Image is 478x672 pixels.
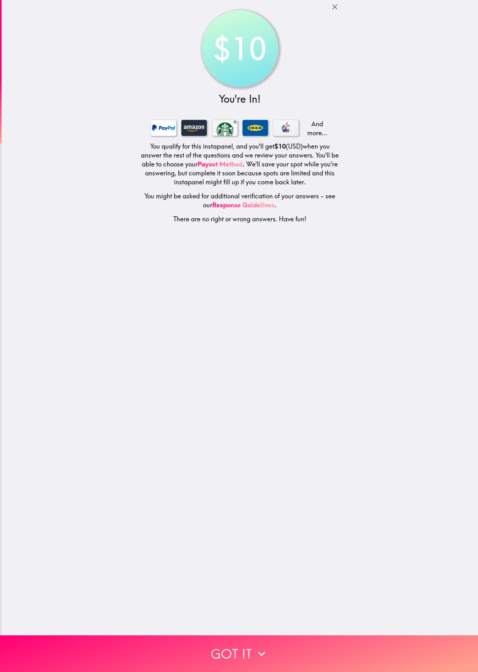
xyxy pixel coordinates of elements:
[141,192,339,210] h5: You might be asked for additional verification of your answers - see our .
[141,92,339,106] h3: You're In!
[304,120,329,137] p: And more...
[274,142,286,150] b: $10
[212,201,275,209] a: Response Guidelines
[198,160,243,168] a: Payout Method
[205,13,275,84] div: $10
[141,215,339,224] h5: There are no right or wrong answers. Have fun!
[141,142,339,187] h5: You qualify for this instapanel, and you'll get (USD) when you answer the rest of the questions a...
